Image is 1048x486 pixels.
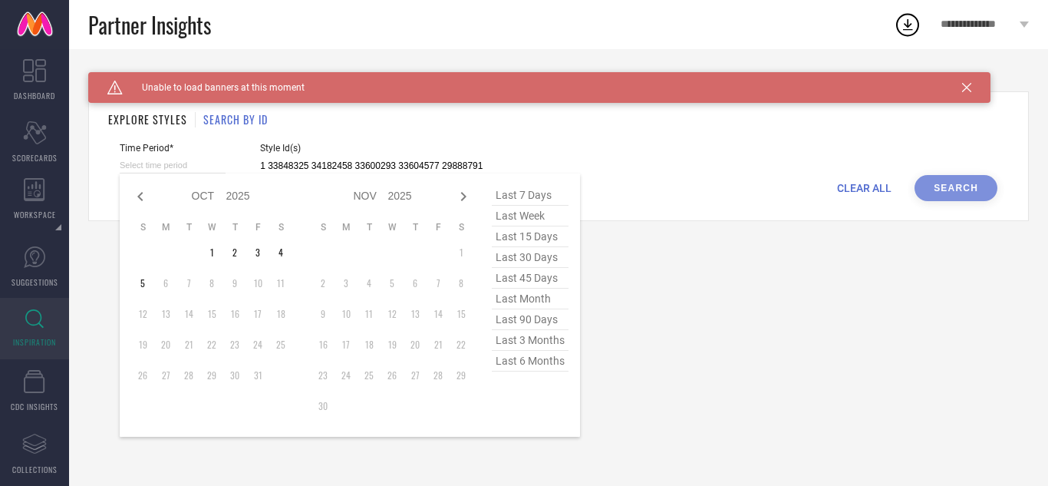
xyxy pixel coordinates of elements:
td: Mon Nov 17 2025 [335,333,358,356]
td: Wed Nov 19 2025 [381,333,404,356]
th: Tuesday [177,221,200,233]
td: Tue Nov 11 2025 [358,303,381,326]
span: COLLECTIONS [12,464,58,475]
td: Sun Oct 19 2025 [131,333,154,356]
td: Fri Oct 31 2025 [246,364,269,387]
th: Tuesday [358,221,381,233]
td: Thu Oct 09 2025 [223,272,246,295]
td: Sat Nov 08 2025 [450,272,473,295]
td: Fri Nov 14 2025 [427,303,450,326]
th: Saturday [450,221,473,233]
td: Tue Oct 07 2025 [177,272,200,295]
td: Thu Oct 02 2025 [223,241,246,264]
td: Thu Oct 16 2025 [223,303,246,326]
td: Sat Oct 04 2025 [269,241,292,264]
div: Next month [454,187,473,206]
h1: EXPLORE STYLES [108,111,187,127]
th: Wednesday [200,221,223,233]
td: Tue Nov 04 2025 [358,272,381,295]
span: Style Id(s) [260,143,483,154]
td: Sat Nov 29 2025 [450,364,473,387]
td: Sun Nov 23 2025 [311,364,335,387]
td: Sun Oct 05 2025 [131,272,154,295]
td: Sat Nov 22 2025 [450,333,473,356]
span: last 30 days [492,247,568,268]
th: Thursday [404,221,427,233]
span: last week [492,206,568,226]
td: Sun Nov 02 2025 [311,272,335,295]
td: Wed Nov 05 2025 [381,272,404,295]
td: Fri Nov 28 2025 [427,364,450,387]
td: Fri Oct 17 2025 [246,303,269,326]
td: Wed Oct 29 2025 [200,364,223,387]
td: Sat Oct 25 2025 [269,333,292,356]
td: Fri Nov 21 2025 [427,333,450,356]
td: Sat Oct 18 2025 [269,303,292,326]
input: Select time period [120,157,226,174]
td: Mon Nov 10 2025 [335,303,358,326]
td: Sun Oct 12 2025 [131,303,154,326]
span: Time Period* [120,143,226,154]
td: Sun Oct 26 2025 [131,364,154,387]
td: Wed Oct 01 2025 [200,241,223,264]
h1: SEARCH BY ID [203,111,268,127]
th: Monday [154,221,177,233]
td: Mon Oct 13 2025 [154,303,177,326]
span: Partner Insights [88,9,211,41]
th: Friday [246,221,269,233]
td: Mon Oct 06 2025 [154,272,177,295]
td: Sat Oct 11 2025 [269,272,292,295]
td: Sun Nov 30 2025 [311,395,335,418]
th: Saturday [269,221,292,233]
span: last 7 days [492,185,568,206]
td: Thu Nov 27 2025 [404,364,427,387]
th: Sunday [131,221,154,233]
span: Unable to load banners at this moment [123,82,305,93]
td: Tue Nov 25 2025 [358,364,381,387]
td: Sat Nov 01 2025 [450,241,473,264]
span: last month [492,289,568,309]
th: Friday [427,221,450,233]
td: Thu Nov 06 2025 [404,272,427,295]
td: Sat Nov 15 2025 [450,303,473,326]
span: SUGGESTIONS [12,276,58,288]
td: Fri Oct 10 2025 [246,272,269,295]
td: Tue Oct 21 2025 [177,333,200,356]
td: Mon Oct 20 2025 [154,333,177,356]
th: Thursday [223,221,246,233]
td: Tue Nov 18 2025 [358,333,381,356]
td: Thu Oct 23 2025 [223,333,246,356]
td: Tue Oct 14 2025 [177,303,200,326]
span: SCORECARDS [12,152,58,164]
td: Fri Nov 07 2025 [427,272,450,295]
td: Wed Nov 26 2025 [381,364,404,387]
span: last 3 months [492,330,568,351]
td: Thu Oct 30 2025 [223,364,246,387]
td: Wed Oct 22 2025 [200,333,223,356]
td: Mon Nov 24 2025 [335,364,358,387]
div: Previous month [131,187,150,206]
td: Mon Nov 03 2025 [335,272,358,295]
input: Enter comma separated style ids e.g. 12345, 67890 [260,157,483,175]
span: last 15 days [492,226,568,247]
div: Back TO Dashboard [88,72,1029,84]
td: Mon Oct 27 2025 [154,364,177,387]
td: Wed Oct 08 2025 [200,272,223,295]
span: DASHBOARD [14,90,55,101]
th: Monday [335,221,358,233]
th: Sunday [311,221,335,233]
td: Sun Nov 16 2025 [311,333,335,356]
span: INSPIRATION [13,336,56,348]
div: Open download list [894,11,921,38]
td: Wed Nov 12 2025 [381,303,404,326]
span: last 45 days [492,268,568,289]
th: Wednesday [381,221,404,233]
td: Thu Nov 20 2025 [404,333,427,356]
span: last 6 months [492,351,568,372]
td: Wed Oct 15 2025 [200,303,223,326]
span: CDC INSIGHTS [11,401,58,412]
span: WORKSPACE [14,209,56,220]
td: Sun Nov 09 2025 [311,303,335,326]
span: CLEAR ALL [837,182,891,194]
td: Thu Nov 13 2025 [404,303,427,326]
